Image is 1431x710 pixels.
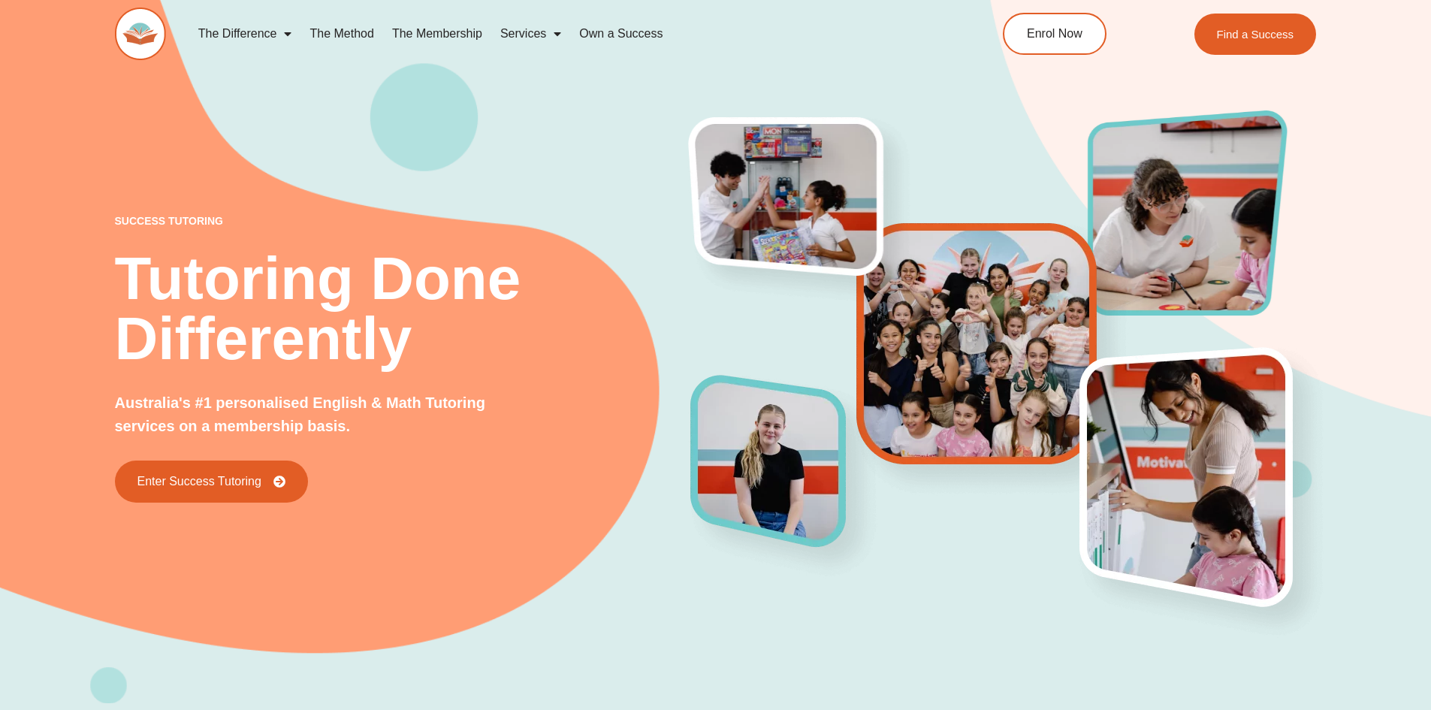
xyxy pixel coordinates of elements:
[115,461,308,503] a: Enter Success Tutoring
[189,17,934,51] nav: Menu
[1027,28,1082,40] span: Enrol Now
[137,476,261,488] span: Enter Success Tutoring
[1194,14,1317,55] a: Find a Success
[115,391,536,438] p: Australia's #1 personalised English & Math Tutoring services on a membership basis.
[115,249,692,369] h2: Tutoring Done Differently
[1217,29,1294,40] span: Find a Success
[383,17,491,51] a: The Membership
[1003,13,1106,55] a: Enrol Now
[570,17,672,51] a: Own a Success
[300,17,382,51] a: The Method
[115,216,692,226] p: success tutoring
[189,17,301,51] a: The Difference
[491,17,570,51] a: Services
